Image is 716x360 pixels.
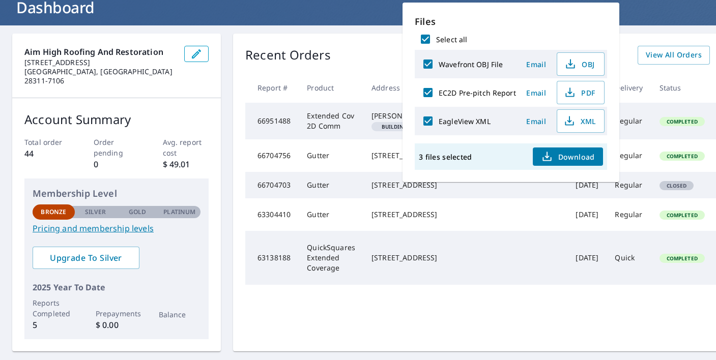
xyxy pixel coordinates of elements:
div: [PERSON_NAME][GEOGRAPHIC_DATA][PERSON_NAME] [371,111,559,121]
th: Product [299,73,363,103]
button: Email [520,85,553,101]
span: Completed [661,153,704,160]
label: EagleView XML [439,116,491,126]
th: Status [651,73,713,103]
p: Prepayments [96,308,138,319]
td: Gutter [299,172,363,198]
td: QuickSquares Extended Coverage [299,231,363,285]
td: Gutter [299,139,363,172]
p: Recent Orders [245,46,331,65]
span: Email [524,116,549,126]
p: Bronze [41,207,66,217]
span: Download [541,151,595,163]
div: [STREET_ADDRESS] [371,253,559,263]
p: Gold [129,207,146,217]
span: PDF [563,86,596,99]
div: [STREET_ADDRESS] [371,151,559,161]
p: [STREET_ADDRESS] [24,58,176,67]
p: $ 49.01 [163,158,209,170]
p: $ 0.00 [96,319,138,331]
p: Avg. report cost [163,137,209,158]
td: Gutter [299,198,363,231]
div: [STREET_ADDRESS] [371,209,559,220]
button: Email [520,113,553,129]
p: Account Summary [24,110,209,129]
td: [DATE] [567,198,607,231]
p: 5 [33,319,75,331]
p: Aim High Roofing And Restoration [24,46,176,58]
span: Upgrade To Silver [41,252,131,263]
td: Regular [607,139,651,172]
p: 44 [24,147,71,160]
td: Regular [607,103,651,139]
p: 0 [94,158,140,170]
p: Order pending [94,137,140,158]
a: View All Orders [638,46,710,65]
span: Closed [661,182,693,189]
p: Reports Completed [33,297,75,319]
p: Total order [24,137,71,147]
span: View All Orders [646,49,702,62]
th: Report # [245,73,299,103]
td: [DATE] [567,172,607,198]
em: Building ID [382,124,415,129]
a: Upgrade To Silver [33,247,139,269]
td: Regular [607,172,651,198]
button: PDF [557,81,605,104]
span: Email [524,88,549,98]
a: Pricing and membership levels [33,222,201,234]
p: 2025 Year To Date [33,281,201,293]
button: Email [520,56,553,72]
p: 3 files selected [419,152,472,162]
span: XML [563,115,596,127]
label: EC2D Pre-pitch Report [439,88,516,98]
span: Completed [661,255,704,262]
p: Membership Level [33,187,201,200]
td: 63138188 [245,231,299,285]
div: [STREET_ADDRESS] [371,180,559,190]
span: Completed [661,118,704,125]
p: Balance [159,309,201,320]
span: 1 [376,124,428,129]
button: Download [533,147,603,166]
td: 63304410 [245,198,299,231]
label: Select all [436,35,467,44]
th: Delivery [607,73,651,103]
button: XML [557,109,605,133]
td: Regular [607,198,651,231]
p: Platinum [163,207,195,217]
td: 66704756 [245,139,299,172]
span: Email [524,59,549,69]
label: Wavefront OBJ File [439,59,503,69]
p: Silver [85,207,106,217]
td: 66704703 [245,172,299,198]
button: OBJ [557,52,605,76]
span: Completed [661,212,704,219]
span: OBJ [563,58,596,70]
th: Address [363,73,567,103]
td: 66951488 [245,103,299,139]
p: [GEOGRAPHIC_DATA], [GEOGRAPHIC_DATA] 28311-7106 [24,67,176,85]
p: Files [415,15,607,28]
td: Quick [607,231,651,285]
td: [DATE] [567,231,607,285]
td: Extended Cov 2D Comm [299,103,363,139]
